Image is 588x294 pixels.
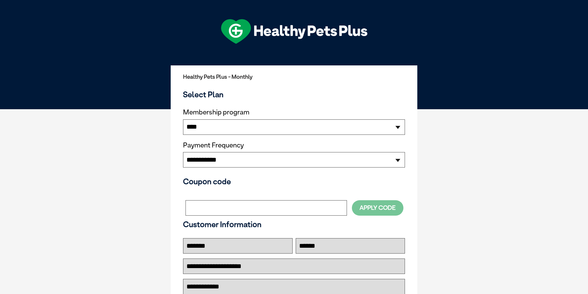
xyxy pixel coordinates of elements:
h3: Coupon code [183,177,405,186]
h2: Healthy Pets Plus - Monthly [183,74,405,80]
label: Membership program [183,108,405,116]
h3: Customer Information [183,220,405,229]
label: Payment Frequency [183,141,244,149]
h3: Select Plan [183,90,405,99]
img: hpp-logo-landscape-green-white.png [221,19,367,44]
button: Apply Code [352,200,403,215]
